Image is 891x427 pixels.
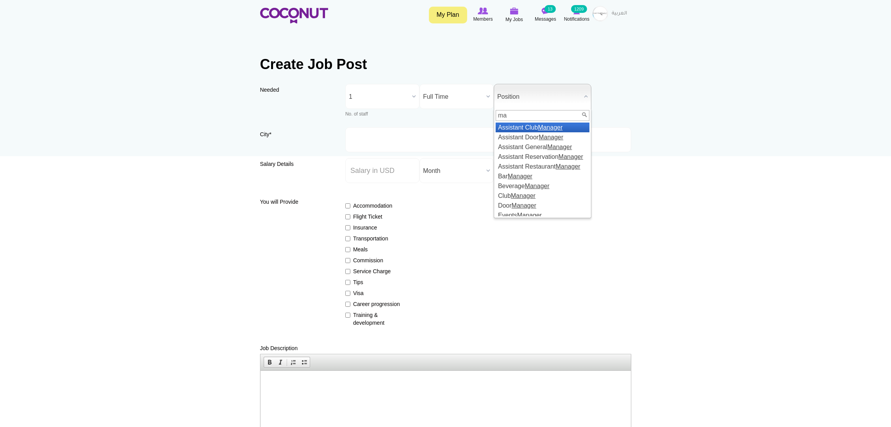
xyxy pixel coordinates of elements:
[270,131,271,137] span: This field is required.
[345,280,350,285] input: Tips
[345,246,402,253] label: Meals
[571,5,587,13] small: 1209
[345,203,350,208] input: Accommodation
[288,357,299,367] a: Insert/Remove Numbered List
[345,289,402,297] label: Visa
[499,6,530,24] a: My Jobs My Jobs
[264,357,275,367] a: Bold
[275,357,286,367] a: Italic
[260,87,279,93] span: Needed
[468,6,499,24] a: Browse Members Members
[345,278,402,286] label: Tips
[423,158,483,183] span: Month
[496,132,589,142] li: Assistant Door
[608,6,631,21] a: العربية
[511,192,536,199] em: Manager
[345,302,350,307] input: Career progression
[517,212,542,219] em: Manager
[496,181,589,191] li: Beverage
[542,7,550,14] img: Messages
[559,153,583,160] em: Manager
[530,6,561,24] a: Messages Messages 13
[260,130,334,144] label: City
[345,225,350,230] input: Insurance
[260,344,298,352] label: Job Description
[538,124,562,131] em: Manager
[345,214,350,219] input: Flight Ticket
[345,267,402,275] label: Service Charge
[345,224,402,231] label: Insurance
[345,291,350,296] input: Visa
[497,84,581,109] span: Position
[260,8,328,23] img: Home
[345,213,402,221] label: Flight Ticket
[345,311,402,327] label: Training & development
[345,269,350,274] input: Service Charge
[496,162,589,171] li: Assistant Restaurant
[545,5,555,13] small: 13
[345,202,402,210] label: Accommodation
[345,111,420,117] div: No. of staff
[349,84,409,109] span: 1
[496,123,589,132] li: Assistant Club
[345,256,402,264] label: Commission
[525,183,550,189] em: Manager
[496,171,589,181] li: Bar
[496,210,589,220] li: Events
[496,152,589,162] li: Assistant Reservation
[429,7,467,23] a: My Plan
[345,236,350,241] input: Transportation
[260,198,334,206] label: You will Provide
[561,6,593,24] a: Notifications Notifications 1209
[496,201,589,210] li: Door
[512,202,536,209] em: Manager
[299,357,310,367] a: Insert/Remove Bulleted List
[496,142,589,152] li: Assistant General
[505,16,523,23] span: My Jobs
[547,144,572,150] em: Manager
[345,300,402,308] label: Career progression
[510,7,519,14] img: My Jobs
[345,158,420,183] input: Salary in USD
[496,191,589,201] li: Club
[508,173,532,180] em: Manager
[556,163,580,170] em: Manager
[473,15,493,23] span: Members
[345,247,350,252] input: Meals
[423,84,483,109] span: Full Time
[564,15,589,23] span: Notifications
[539,134,563,141] em: Manager
[260,161,294,167] span: Salary Details
[345,313,350,318] input: Training & development
[535,15,556,23] span: Messages
[345,258,350,263] input: Commission
[260,57,631,72] h1: Create Job Post
[478,7,488,14] img: Browse Members
[345,235,402,242] label: Transportation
